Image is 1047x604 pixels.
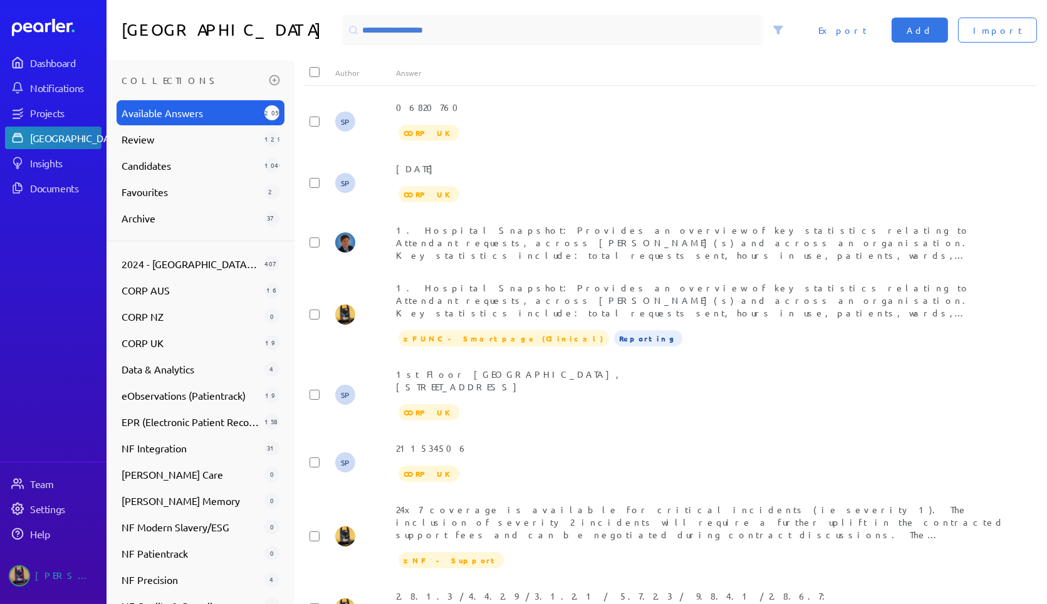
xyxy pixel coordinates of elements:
span: Sarah Pendlebury [335,452,355,472]
div: 06820760 [396,101,1006,113]
span: Favourites [122,184,259,199]
span: Candidates [122,158,259,173]
div: 37 [264,211,279,226]
div: 158 [264,414,279,429]
span: CORP AUS [122,283,259,298]
span: zNF - Support [398,552,504,568]
a: Insights [5,152,102,174]
a: [GEOGRAPHIC_DATA] [5,127,102,149]
span: CORP UK [398,404,459,420]
span: Review [122,132,259,147]
span: Sarah Pendlebury [335,112,355,132]
div: 0 [264,519,279,534]
img: Tung Nguyen [335,305,355,325]
div: 407 [264,256,279,271]
img: Sam Blight [335,232,355,253]
div: 31 [264,440,279,456]
div: Answer [396,68,1006,78]
div: 16 [264,283,279,298]
div: Documents [30,182,100,194]
span: CORP UK [122,335,259,350]
div: Team [30,477,100,490]
div: 19 [264,388,279,403]
span: NF Integration [122,440,259,456]
span: CORP NZ [122,309,259,324]
div: Notifications [30,81,100,94]
div: 2 [264,184,279,199]
span: CORP UK [398,186,459,202]
span: eObservations (Patientrack) [122,388,259,403]
span: EPR (Electronic Patient Record) [122,414,259,429]
span: 2024 - [GEOGRAPHIC_DATA] - [GEOGRAPHIC_DATA] - Flow [122,256,259,271]
span: zFUNC - Smartpage (Clinical) [398,330,609,346]
div: 4 [264,572,279,587]
div: Projects [30,107,100,119]
span: [PERSON_NAME] Care [122,467,259,482]
span: Data & Analytics [122,362,259,377]
a: Dashboard [5,51,102,74]
div: 211534506 [396,442,1006,454]
img: Tung Nguyen [335,526,355,546]
span: Sarah Pendlebury [335,173,355,193]
div: 1. Hospital Snapshot: Provides an overview of key statistics relating to Attendant requests, acro... [396,224,1006,261]
div: 2059 [264,105,279,120]
a: Dashboard [12,19,102,36]
div: 4 [264,362,279,377]
a: Help [5,523,102,545]
div: 1049 [264,158,279,173]
button: Add [892,18,948,43]
span: [PERSON_NAME] Memory [122,493,259,508]
a: Notifications [5,76,102,99]
div: [DATE] [396,162,1006,175]
span: NF Patientrack [122,546,259,561]
span: Sarah Pendlebury [335,385,355,405]
span: Add [907,24,933,36]
div: [GEOGRAPHIC_DATA] [30,132,123,144]
div: 1292 [264,132,279,147]
div: 0 [264,546,279,561]
div: 19 [264,335,279,350]
a: Projects [5,102,102,124]
div: Dashboard [30,56,100,69]
span: NF Precision [122,572,259,587]
span: CORP UK [398,125,459,141]
div: Help [30,528,100,540]
div: 1st Floor [GEOGRAPHIC_DATA], [STREET_ADDRESS] [396,368,1006,393]
button: Import [958,18,1037,43]
div: 0 [264,493,279,508]
span: NF Modern Slavery/ESG [122,519,259,534]
span: Reporting [614,330,682,346]
div: Insights [30,157,100,169]
div: 0 [264,467,279,482]
div: 1. Hospital Snapshot: Provides an overview of key statistics relating to Attendant requests, acro... [396,281,1006,319]
div: Settings [30,502,100,515]
a: Settings [5,497,102,520]
span: Archive [122,211,259,226]
span: Available Answers [122,105,259,120]
div: 24x7 coverage is available for critical incidents (ie severity 1). The inclusion of severity 2 in... [396,503,1006,541]
div: 0 [264,309,279,324]
span: Import [973,24,1022,36]
h1: [GEOGRAPHIC_DATA] [122,15,337,45]
span: Export [818,24,867,36]
a: Documents [5,177,102,199]
div: Author [335,68,396,78]
span: CORP UK [398,466,459,482]
h3: Collections [122,70,264,90]
img: Tung Nguyen [9,565,30,586]
div: [PERSON_NAME] [35,565,98,586]
a: Tung Nguyen's photo[PERSON_NAME] [5,560,102,591]
button: Export [803,18,882,43]
a: Team [5,472,102,495]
